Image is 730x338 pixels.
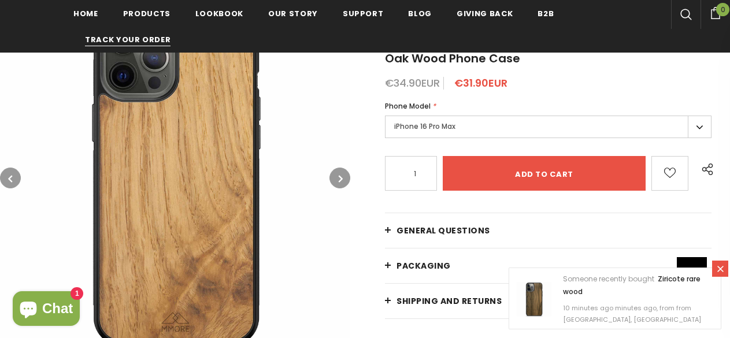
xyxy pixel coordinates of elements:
[123,8,171,19] span: Products
[716,3,729,16] span: 0
[268,8,318,19] span: Our Story
[385,116,712,138] label: iPhone 16 Pro Max
[385,284,712,318] a: Shipping and returns
[563,274,654,284] span: Someone recently bought
[408,8,432,19] span: Blog
[454,76,507,90] span: €31.90EUR
[85,34,171,45] span: Track your order
[195,8,243,19] span: Lookbook
[397,260,451,272] span: PACKAGING
[9,291,83,329] inbox-online-store-chat: Shopify online store chat
[397,295,502,307] span: Shipping and returns
[538,8,554,19] span: B2B
[385,50,520,66] span: Oak Wood Phone Case
[385,248,712,283] a: PACKAGING
[385,213,712,248] a: General Questions
[701,5,730,19] a: 0
[85,26,171,52] a: Track your order
[563,303,701,324] span: 10 minutes ago minutes ago, from from [GEOGRAPHIC_DATA], [GEOGRAPHIC_DATA]
[73,8,98,19] span: Home
[443,156,645,191] input: Add to cart
[343,8,384,19] span: support
[397,225,490,236] span: General Questions
[385,101,431,111] span: Phone Model
[457,8,513,19] span: Giving back
[385,76,440,90] span: €34.90EUR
